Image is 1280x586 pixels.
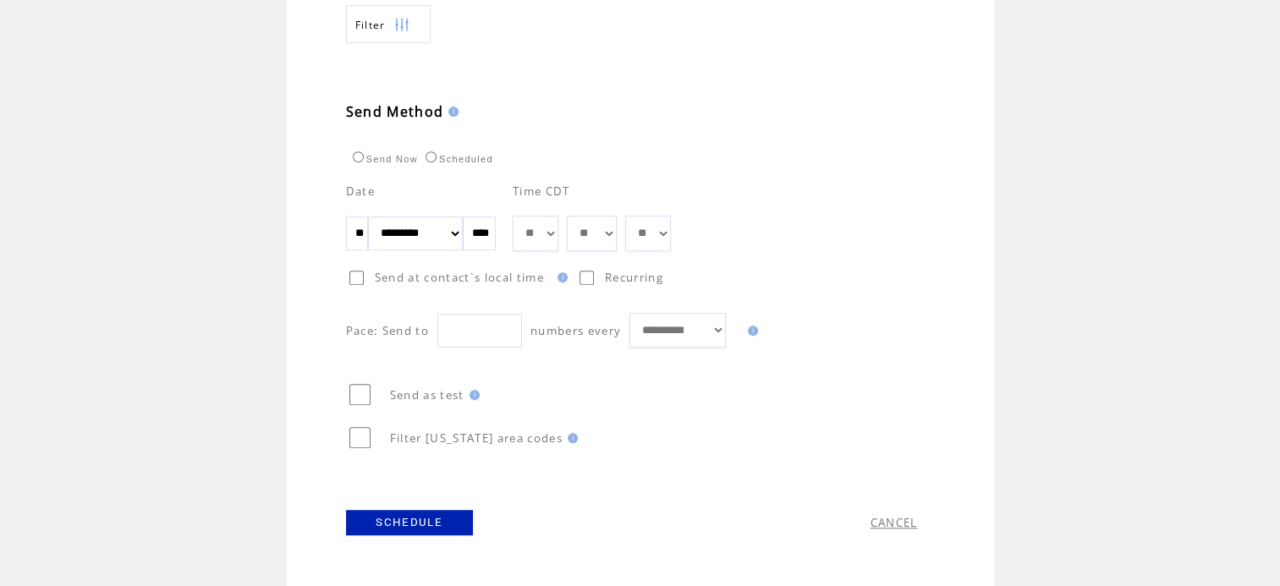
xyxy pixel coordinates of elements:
span: Show filters [355,18,386,32]
span: numbers every [530,323,621,338]
span: Filter [US_STATE] area codes [390,430,563,446]
input: Send Now [353,151,364,162]
span: Pace: Send to [346,323,429,338]
img: help.gif [552,272,568,282]
span: Send as test [390,387,464,403]
a: SCHEDULE [346,510,473,535]
span: Recurring [605,270,663,285]
label: Scheduled [421,154,493,164]
img: help.gif [443,107,459,117]
span: Send Method [346,102,444,121]
img: help.gif [464,390,480,400]
a: Filter [346,5,431,43]
img: help.gif [743,326,758,336]
img: help.gif [563,433,578,443]
span: Time CDT [513,183,570,199]
input: Scheduled [426,151,437,162]
label: Send Now [349,154,418,164]
a: CANCEL [871,515,918,530]
img: filters.png [394,6,409,44]
span: Send at contact`s local time [375,270,544,285]
span: Date [346,183,375,199]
